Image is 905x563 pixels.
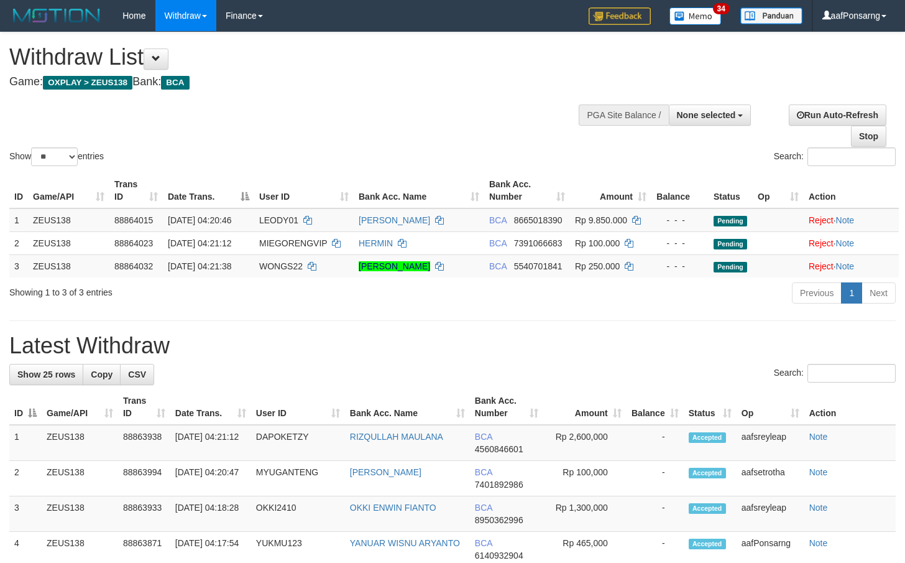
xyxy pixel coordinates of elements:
[489,238,507,248] span: BCA
[861,282,896,304] a: Next
[475,432,492,442] span: BCA
[804,173,899,208] th: Action
[627,496,684,532] td: -
[42,496,118,532] td: ZEUS138
[118,425,170,461] td: 88863938
[9,6,104,25] img: MOTION_logo.png
[9,173,28,208] th: ID
[28,208,109,232] td: ZEUS138
[514,261,563,271] span: Copy 5540701841 to clipboard
[170,425,251,461] td: [DATE] 04:21:12
[807,364,896,383] input: Search:
[714,239,747,249] span: Pending
[350,538,460,548] a: YANUAR WISNU ARYANTO
[656,214,704,226] div: - - -
[689,539,726,549] span: Accepted
[484,173,570,208] th: Bank Acc. Number: activate to sort column ascending
[627,425,684,461] td: -
[575,215,627,225] span: Rp 9.850.000
[350,432,443,442] a: RIZQULLAH MAULANA
[627,389,684,425] th: Balance: activate to sort column ascending
[43,76,132,90] span: OXPLAY > ZEUS138
[475,551,523,561] span: Copy 6140932904 to clipboard
[656,260,704,272] div: - - -
[543,461,627,496] td: Rp 100,000
[28,254,109,277] td: ZEUS138
[9,461,42,496] td: 2
[120,364,154,385] a: CSV
[709,173,753,208] th: Status
[804,208,899,232] td: ·
[251,425,345,461] td: DAPOKETZY
[9,76,591,88] h4: Game: Bank:
[259,238,327,248] span: MIEGORENGVIP
[475,444,523,454] span: Copy 4560846601 to clipboard
[42,389,118,425] th: Game/API: activate to sort column ascending
[475,538,492,548] span: BCA
[514,238,563,248] span: Copy 7391066683 to clipboard
[514,215,563,225] span: Copy 8665018390 to clipboard
[350,503,436,513] a: OKKI ENWIN FIANTO
[669,7,722,25] img: Button%20Memo.svg
[475,480,523,490] span: Copy 7401892986 to clipboard
[350,467,421,477] a: [PERSON_NAME]
[543,389,627,425] th: Amount: activate to sort column ascending
[669,105,751,126] button: None selected
[259,215,298,225] span: LEODY01
[251,461,345,496] td: MYUGANTENG
[684,389,737,425] th: Status: activate to sort column ascending
[475,467,492,477] span: BCA
[804,389,896,425] th: Action
[359,238,393,248] a: HERMIN
[114,238,153,248] span: 88864023
[42,461,118,496] td: ZEUS138
[543,496,627,532] td: Rp 1,300,000
[789,105,886,126] a: Run Auto-Refresh
[737,425,804,461] td: aafsreyleap
[836,261,855,271] a: Note
[17,370,75,379] span: Show 25 rows
[259,261,303,271] span: WONGS22
[489,261,507,271] span: BCA
[753,173,804,208] th: Op: activate to sort column ascending
[809,238,834,248] a: Reject
[254,173,354,208] th: User ID: activate to sort column ascending
[28,173,109,208] th: Game/API: activate to sort column ascending
[689,432,726,443] span: Accepted
[809,503,828,513] a: Note
[836,238,855,248] a: Note
[470,389,543,425] th: Bank Acc. Number: activate to sort column ascending
[489,215,507,225] span: BCA
[774,364,896,383] label: Search:
[345,389,470,425] th: Bank Acc. Name: activate to sort column ascending
[251,496,345,532] td: OKKI2410
[774,147,896,166] label: Search:
[168,215,231,225] span: [DATE] 04:20:46
[651,173,709,208] th: Balance
[9,231,28,254] td: 2
[737,389,804,425] th: Op: activate to sort column ascending
[9,147,104,166] label: Show entries
[841,282,862,304] a: 1
[740,7,802,24] img: panduan.png
[9,333,896,358] h1: Latest Withdraw
[475,515,523,525] span: Copy 8950362996 to clipboard
[713,3,730,14] span: 34
[809,467,828,477] a: Note
[689,503,726,514] span: Accepted
[170,389,251,425] th: Date Trans.: activate to sort column ascending
[575,261,620,271] span: Rp 250.000
[168,238,231,248] span: [DATE] 04:21:12
[589,7,651,25] img: Feedback.jpg
[9,364,83,385] a: Show 25 rows
[809,538,828,548] a: Note
[656,237,704,249] div: - - -
[714,216,747,226] span: Pending
[91,370,113,379] span: Copy
[118,496,170,532] td: 88863933
[359,261,430,271] a: [PERSON_NAME]
[359,215,430,225] a: [PERSON_NAME]
[836,215,855,225] a: Note
[170,496,251,532] td: [DATE] 04:18:28
[575,238,620,248] span: Rp 100.000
